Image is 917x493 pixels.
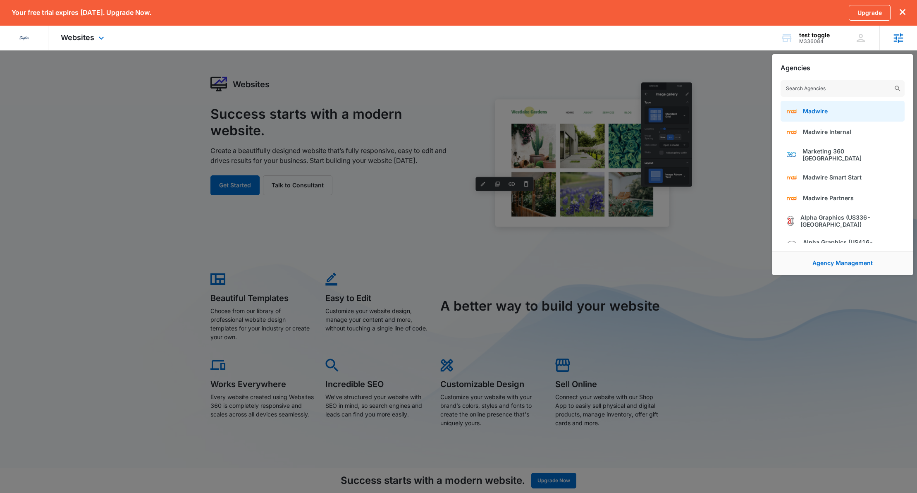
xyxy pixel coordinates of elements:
span: Websites [61,33,94,42]
input: Search Agencies [781,80,905,97]
button: dismiss this dialog [900,9,905,17]
a: Madwire [781,101,905,122]
a: Madwire Smart Start [781,167,905,188]
p: Your free trial expires [DATE]. Upgrade Now. [12,9,151,17]
span: Madwire Smart Start [803,174,862,181]
span: Alpha Graphics (US416-DallasTX) [803,239,898,253]
div: Websites [48,26,119,50]
a: Marketing 360 [GEOGRAPHIC_DATA] [781,142,905,167]
span: Madwire [803,108,828,115]
a: Madwire Partners [781,188,905,208]
div: account name [799,32,830,38]
a: Alpha Graphics (US336-[GEOGRAPHIC_DATA]) [781,208,905,233]
a: Agency Management [812,259,873,266]
img: Sigler Corporate [17,31,31,45]
span: Alpha Graphics (US336-[GEOGRAPHIC_DATA]) [800,214,898,228]
span: Marketing 360 [GEOGRAPHIC_DATA] [802,148,899,162]
div: account id [799,38,830,44]
span: Madwire Partners [803,194,854,201]
h2: Agencies [781,64,810,72]
a: Upgrade [849,5,891,21]
a: Madwire Internal [781,122,905,142]
span: Madwire Internal [803,128,851,135]
a: Alpha Graphics (US416-DallasTX) [781,233,905,258]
